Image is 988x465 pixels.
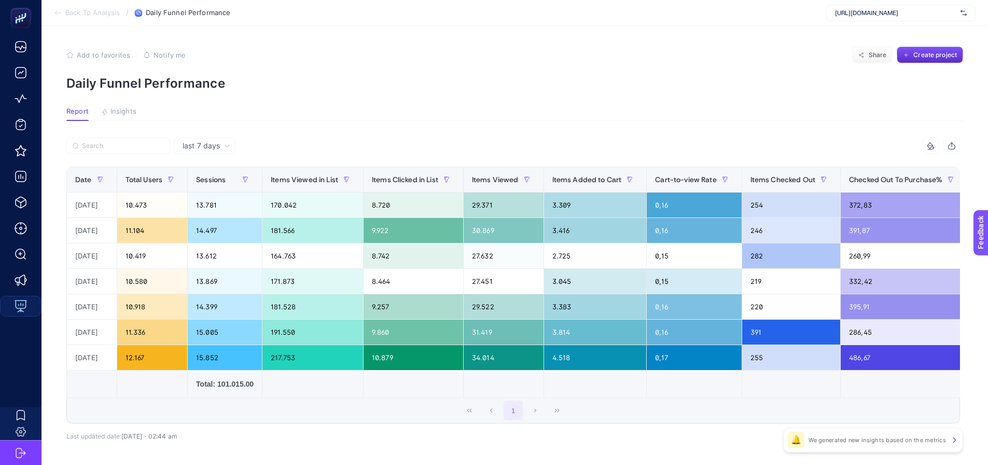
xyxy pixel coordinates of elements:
[647,294,741,319] div: 0,16
[464,193,544,217] div: 29.371
[841,294,967,319] div: 395,91
[364,294,463,319] div: 9.257
[67,345,117,370] div: [DATE]
[809,436,946,444] p: We generated new insights based on the metrics
[364,269,463,294] div: 8.464
[262,218,363,243] div: 181.566
[841,218,967,243] div: 391,87
[742,294,840,319] div: 220
[126,8,129,17] span: /
[647,320,741,345] div: 0,16
[504,401,523,420] button: 1
[647,218,741,243] div: 0,16
[464,218,544,243] div: 30.869
[464,243,544,268] div: 27.632
[271,175,338,184] span: Items Viewed in List
[146,9,230,17] span: Daily Funnel Performance
[544,193,647,217] div: 3.309
[103,60,112,69] img: tab_keywords_by_traffic_grey.svg
[841,320,967,345] div: 286,45
[66,76,963,91] p: Daily Funnel Performance
[27,27,74,35] div: Domain: [URL]
[913,51,957,59] span: Create project
[67,193,117,217] div: [DATE]
[66,107,89,116] span: Report
[117,294,188,319] div: 10.918
[841,243,967,268] div: 260,99
[188,269,262,294] div: 13.869
[464,345,544,370] div: 34.014
[188,243,262,268] div: 13.612
[66,432,121,440] span: Last updated date:
[841,269,967,294] div: 332,42
[788,432,804,448] div: 🔔
[852,47,893,63] button: Share
[39,61,93,68] div: Domain Overview
[67,218,117,243] div: [DATE]
[143,51,186,59] button: Notify me
[544,218,647,243] div: 3.416
[841,345,967,370] div: 486,67
[262,193,363,217] div: 170.042
[655,175,716,184] span: Cart-to-view Rate
[742,243,840,268] div: 282
[364,218,463,243] div: 9.922
[364,345,463,370] div: 10.879
[65,9,120,17] span: Back To Analysis
[67,294,117,319] div: [DATE]
[82,142,164,150] input: Search
[544,269,647,294] div: 3.045
[262,269,363,294] div: 171.873
[742,320,840,345] div: 391
[742,345,840,370] div: 255
[117,218,188,243] div: 11.104
[961,8,967,18] img: svg%3e
[66,154,960,440] div: last 7 days
[647,345,741,370] div: 0,17
[17,17,25,25] img: logo_orange.svg
[364,193,463,217] div: 8.720
[110,107,136,116] span: Insights
[742,269,840,294] div: 219
[647,193,741,217] div: 0,16
[544,243,647,268] div: 2.725
[464,294,544,319] div: 29.522
[67,243,117,268] div: [DATE]
[117,243,188,268] div: 10.419
[742,218,840,243] div: 246
[126,175,163,184] span: Total Users
[115,61,175,68] div: Keywords by Traffic
[196,175,226,184] span: Sessions
[464,269,544,294] div: 27.451
[188,294,262,319] div: 14.399
[544,345,647,370] div: 4.518
[841,193,967,217] div: 372,83
[77,51,130,59] span: Add to favorites
[17,27,25,35] img: website_grey.svg
[188,218,262,243] div: 14.497
[28,60,36,69] img: tab_domain_overview_orange.svg
[6,3,39,11] span: Feedback
[544,294,647,319] div: 3.383
[262,345,363,370] div: 217.753
[117,193,188,217] div: 10.473
[472,175,519,184] span: Items Viewed
[544,320,647,345] div: 3.814
[121,432,177,440] span: [DATE]・02:44 am
[364,243,463,268] div: 8.742
[188,345,262,370] div: 15.852
[262,243,363,268] div: 164.763
[750,175,815,184] span: Items Checked Out
[183,141,220,151] span: last 7 days
[869,51,887,59] span: Share
[262,320,363,345] div: 191.550
[552,175,622,184] span: Items Added to Cart
[66,51,130,59] button: Add to favorites
[117,269,188,294] div: 10.580
[372,175,438,184] span: Items Clicked in List
[742,193,840,217] div: 254
[364,320,463,345] div: 9.860
[196,379,254,389] div: Total: 101.015.00
[188,320,262,345] div: 15.005
[67,269,117,294] div: [DATE]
